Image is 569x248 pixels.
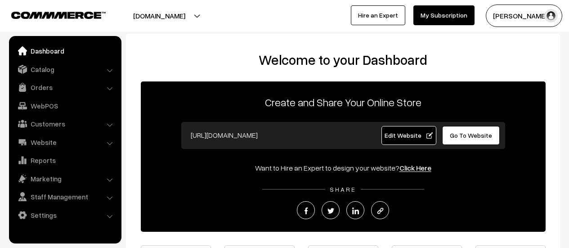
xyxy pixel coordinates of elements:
[442,126,500,145] a: Go To Website
[450,131,492,139] span: Go To Website
[11,134,118,150] a: Website
[11,116,118,132] a: Customers
[486,5,562,27] button: [PERSON_NAME]
[413,5,475,25] a: My Subscription
[141,162,546,173] div: Want to Hire an Expert to design your website?
[11,61,118,77] a: Catalog
[11,9,90,20] a: COMMMERCE
[11,43,118,59] a: Dashboard
[141,94,546,110] p: Create and Share Your Online Store
[399,163,431,172] a: Click Here
[11,207,118,223] a: Settings
[351,5,405,25] a: Hire an Expert
[325,185,361,193] span: SHARE
[135,52,551,68] h2: Welcome to your Dashboard
[11,171,118,187] a: Marketing
[11,152,118,168] a: Reports
[11,98,118,114] a: WebPOS
[544,9,558,23] img: user
[385,131,433,139] span: Edit Website
[381,126,436,145] a: Edit Website
[11,79,118,95] a: Orders
[11,12,106,18] img: COMMMERCE
[11,189,118,205] a: Staff Management
[102,5,217,27] button: [DOMAIN_NAME]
